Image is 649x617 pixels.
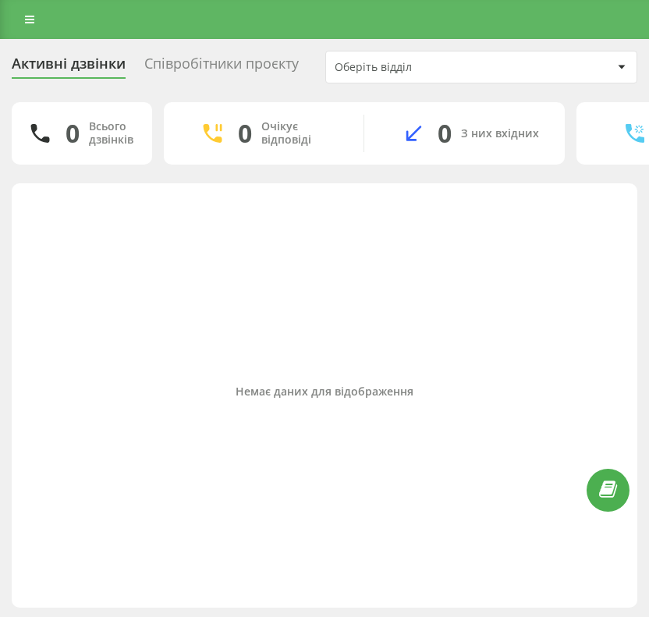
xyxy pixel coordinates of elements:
[438,119,452,148] div: 0
[461,127,539,140] div: З них вхідних
[261,120,340,147] div: Очікує відповіді
[12,55,126,80] div: Активні дзвінки
[238,119,252,148] div: 0
[144,55,299,80] div: Співробітники проєкту
[24,385,625,399] div: Немає даних для відображення
[89,120,133,147] div: Всього дзвінків
[335,61,521,74] div: Оберіть відділ
[66,119,80,148] div: 0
